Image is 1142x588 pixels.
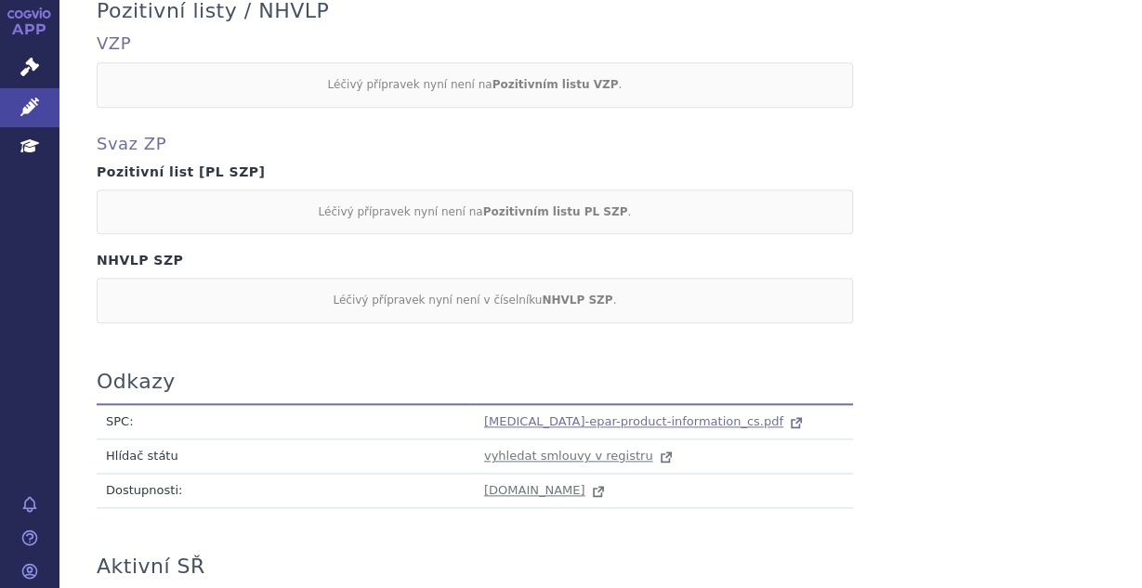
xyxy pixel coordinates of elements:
a: [MEDICAL_DATA]-epar-product-information_cs.pdf [484,414,806,428]
a: vyhledat smlouvy v registru [484,449,676,463]
h3: Odkazy [97,370,176,394]
h3: Aktivní SŘ [97,555,205,579]
a: [DOMAIN_NAME] [484,483,608,497]
strong: Pozitivním listu PL SZP [483,205,628,218]
div: Léčivý přípravek nyní není na . [97,62,853,107]
td: Hlídač státu [97,438,475,473]
td: SPC: [97,404,475,439]
div: Léčivý přípravek nyní není v číselníku . [97,278,853,322]
div: Léčivý přípravek nyní není na . [97,189,853,234]
td: Dostupnosti: [97,473,475,507]
span: [MEDICAL_DATA]-epar-product-information_cs.pdf [484,414,783,428]
h4: VZP [97,33,1105,54]
span: [DOMAIN_NAME] [484,483,585,497]
strong: Pozitivním listu VZP [492,78,619,91]
strong: NHVLP SZP [542,294,612,307]
h4: NHVLP SZP [97,253,1105,268]
h4: Svaz ZP [97,134,1105,154]
h4: Pozitivní list [PL SZP] [97,164,1105,180]
span: vyhledat smlouvy v registru [484,449,653,463]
